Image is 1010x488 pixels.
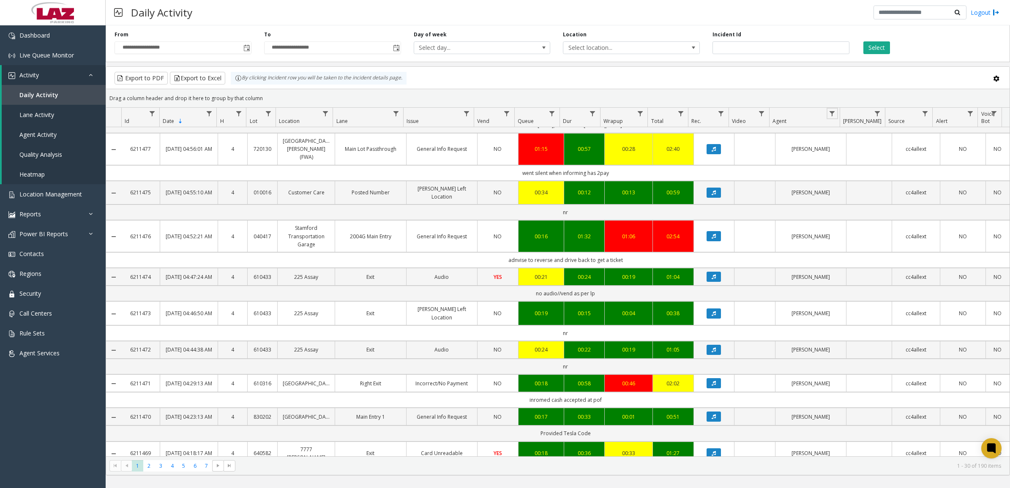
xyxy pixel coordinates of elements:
[569,309,600,317] div: 00:15
[126,145,155,153] a: 6211477
[223,273,243,281] a: 4
[610,145,647,153] a: 00:28
[223,346,243,354] a: 4
[264,31,271,38] label: To
[781,145,841,153] a: [PERSON_NAME]
[165,449,212,457] a: [DATE] 04:18:17 AM
[106,347,121,354] a: Collapse Details
[223,379,243,387] a: 4
[634,108,646,119] a: Wrapup Filter Menu
[126,188,155,196] a: 6211475
[340,273,401,281] a: Exit
[2,144,106,164] a: Quality Analysis
[991,413,1005,421] a: NO
[19,289,41,297] span: Security
[412,305,472,321] a: [PERSON_NAME] Left Location
[991,232,1005,240] a: NO
[165,145,212,153] a: [DATE] 04:56:01 AM
[106,311,121,317] a: Collapse Details
[569,232,600,240] a: 01:32
[235,75,242,82] img: infoIcon.svg
[610,379,647,387] div: 00:46
[126,379,155,387] a: 6211471
[2,105,106,125] a: Lane Activity
[494,413,502,420] span: NO
[610,232,647,240] a: 01:06
[991,346,1005,354] a: NO
[391,42,401,54] span: Toggle popup
[483,379,513,387] a: NO
[165,346,212,354] a: [DATE] 04:44:38 AM
[165,232,212,240] a: [DATE] 04:52:21 AM
[19,71,39,79] span: Activity
[189,460,201,472] span: Page 6
[524,309,559,317] div: 00:19
[127,2,197,23] h3: Daily Activity
[253,449,272,457] a: 640582
[712,31,741,38] label: Incident Id
[569,188,600,196] a: 00:12
[19,309,52,317] span: Call Centers
[223,232,243,240] a: 4
[8,330,15,337] img: 'icon'
[340,232,401,240] a: 2004G Main Entry
[319,108,331,119] a: Location Filter Menu
[146,108,158,119] a: Id Filter Menu
[494,380,502,387] span: NO
[919,108,931,119] a: Source Filter Menu
[524,232,559,240] div: 00:16
[483,273,513,281] a: YES
[494,273,502,281] span: YES
[165,309,212,317] a: [DATE] 04:46:50 AM
[658,309,688,317] a: 00:38
[569,413,600,421] div: 00:33
[569,449,600,457] div: 00:36
[610,309,647,317] a: 00:04
[501,108,513,119] a: Vend Filter Menu
[569,346,600,354] a: 00:22
[658,346,688,354] a: 01:05
[610,346,647,354] a: 00:19
[165,273,212,281] a: [DATE] 04:47:24 AM
[897,309,935,317] a: cc4allext
[155,460,167,472] span: Page 3
[19,230,68,238] span: Power BI Reports
[988,108,1000,119] a: Voice Bot Filter Menu
[897,232,935,240] a: cc4allext
[897,273,935,281] a: cc4allext
[178,460,189,472] span: Page 5
[897,379,935,387] a: cc4allext
[610,449,647,457] div: 00:33
[201,460,212,472] span: Page 7
[412,346,472,354] a: Audio
[524,379,559,387] div: 00:18
[224,460,235,472] span: Go to the last page
[658,273,688,281] a: 01:04
[121,392,1010,408] td: inromed cash accepted at pof
[8,311,15,317] img: 'icon'
[253,379,272,387] a: 610316
[587,108,598,119] a: Dur Filter Menu
[971,8,999,17] a: Logout
[675,108,686,119] a: Total Filter Menu
[19,150,62,158] span: Quality Analysis
[253,346,272,354] a: 610433
[897,413,935,421] a: cc4allext
[106,91,1010,106] div: Drag a column header and drop it here to group by that column
[658,413,688,421] div: 00:51
[964,108,976,119] a: Alert Filter Menu
[126,232,155,240] a: 6211476
[658,145,688,153] div: 02:40
[143,460,155,472] span: Page 2
[19,111,54,119] span: Lane Activity
[125,117,129,125] span: Id
[121,204,1010,220] td: nr
[610,413,647,421] div: 00:01
[991,145,1005,153] a: NO
[8,33,15,39] img: 'icon'
[477,117,489,125] span: Vend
